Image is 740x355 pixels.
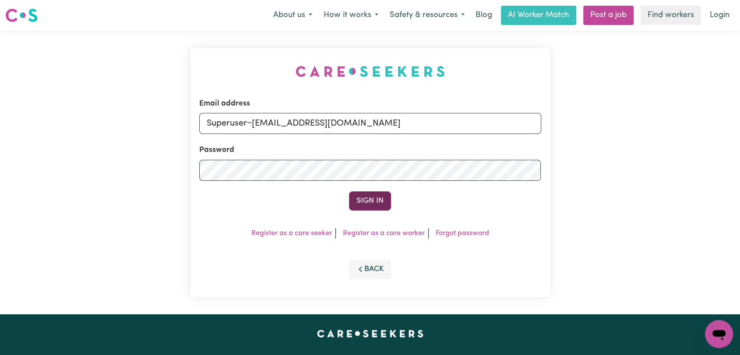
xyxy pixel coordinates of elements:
a: Careseekers home page [317,330,423,337]
iframe: Button to launch messaging window [705,320,733,348]
label: Password [199,144,234,156]
button: About us [268,6,318,25]
a: Careseekers logo [5,5,38,25]
a: AI Worker Match [501,6,576,25]
a: Forgot password [436,230,489,237]
button: Sign In [349,191,391,211]
a: Login [705,6,735,25]
a: Blog [470,6,497,25]
a: Register as a care worker [343,230,425,237]
a: Find workers [641,6,701,25]
a: Post a job [583,6,634,25]
input: Email address [199,113,541,134]
button: Safety & resources [384,6,470,25]
label: Email address [199,98,250,109]
img: Careseekers logo [5,7,38,23]
button: Back [349,260,391,279]
a: Register as a care seeker [251,230,332,237]
button: How it works [318,6,384,25]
